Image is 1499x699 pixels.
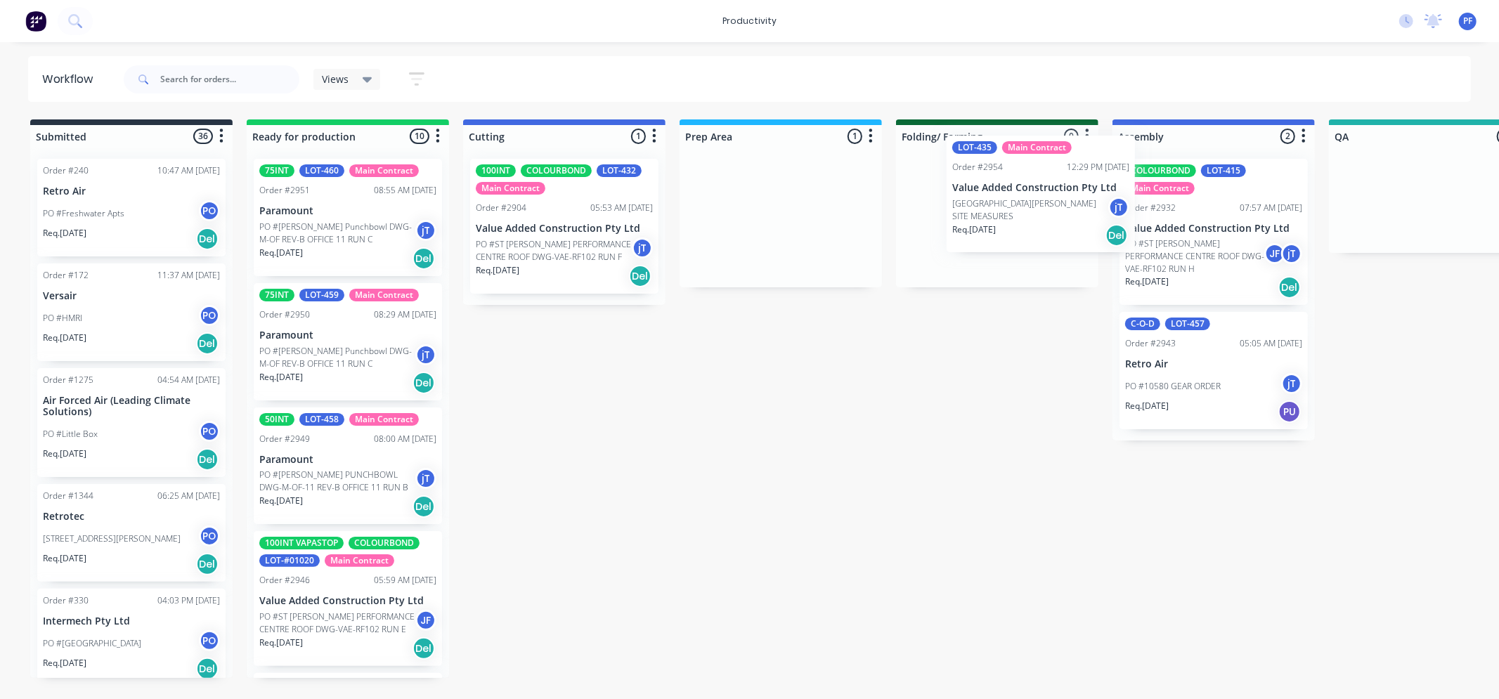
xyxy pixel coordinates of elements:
[322,72,349,86] span: Views
[42,71,100,88] div: Workflow
[25,11,46,32] img: Factory
[160,65,299,93] input: Search for orders...
[1463,15,1472,27] span: PF
[715,11,784,32] div: productivity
